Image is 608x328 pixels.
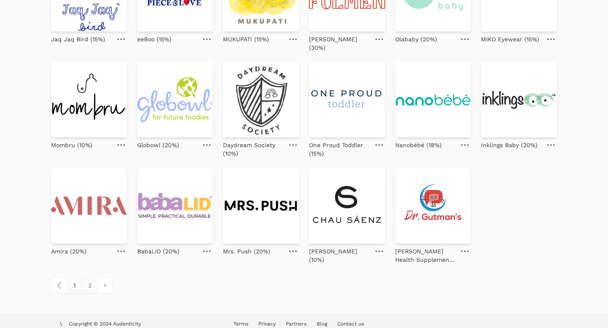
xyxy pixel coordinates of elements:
span: 1 [67,278,82,293]
a: Terms [233,321,248,327]
a: Nanobébé (18%) [395,137,442,149]
a: Privacy [258,321,276,327]
a: Inklings Baby (20%) [481,137,537,149]
img: One_Proud_Toddler_Logo_360x.png [309,62,385,138]
img: globowl-logo_primary-color-tagline.png [137,62,213,138]
a: MUKUPATI (15%) [223,32,269,43]
a: Blog [317,321,327,327]
img: Transparent_Horizontal_4761f142-cec7-4c5f-a344-b6e8b22cd599_380x.png [223,168,299,244]
p: MUKUPATI (15%) [223,35,269,43]
p: Mrs. Push (20%) [223,247,270,255]
p: One Proud Toddler (15%) [309,141,370,158]
a: BabaLID (20%) [137,244,179,255]
a: Globowl (20%) [137,137,179,149]
a: Contact us [337,321,364,327]
nav: pagination [51,277,113,293]
p: MIKO Eyewear (15%) [481,35,539,43]
p: Olababy (20%) [395,35,437,43]
p: Amira (20%) [51,247,87,255]
p: Nanobébé (18%) [395,141,442,149]
p: Daydream Society (10%) [223,141,284,158]
p: [PERSON_NAME] (30%) [309,35,370,52]
a: One Proud Toddler (15%) [309,137,370,158]
p: eeBoo (15%) [137,35,171,43]
img: Mombru_Logo_1.png [51,62,127,138]
a: Daydream Society (10%) [223,137,284,158]
a: Mrs. Push (20%) [223,244,270,255]
p: Globowl (20%) [137,141,179,149]
a: Partners [286,321,307,327]
a: [PERSON_NAME] Health Supplements (10%) [395,244,456,264]
p: Inklings Baby (20%) [481,141,537,149]
img: 6513fd0ef811d17b681fa2b8_Amira_Logo.svg [51,168,127,244]
a: [PERSON_NAME] (10%) [309,244,370,264]
img: Nanobebe-Brand-_-Logos-2020_7ad2479a-9866-4b85-91e1-7ca2e57b8844.png [395,62,471,138]
a: MIKO Eyewear (15%) [481,32,539,43]
a: eeBoo (15%) [137,32,171,43]
a: 2 [82,278,97,293]
img: Chau_Saenz_-_Google_Drive_1_360x.png [309,168,385,244]
img: Inklings_Website_Logo.jpg [481,62,557,138]
a: Olababy (20%) [395,32,437,43]
a: Mombru (10%) [51,137,92,149]
img: Untitled_design_492460a8-f5f8-4f94-8b8a-0f99a14ccaa3_360x.png [137,168,213,244]
p: BabaLID (20%) [137,247,179,255]
img: soL4zDwaWNGr+06uUNo48iu44Mz9Eh5+AawB1dvaeDJm7w3RHrWK7zL997yIPJdZIM3OffDtRwcHBwcHBwcHBwcHBwcHBwcHB... [395,168,471,244]
a: Jaq Jaq Bird (15%) [51,32,105,43]
a: [PERSON_NAME] (30%) [309,32,370,52]
p: [PERSON_NAME] (10%) [309,247,370,264]
p: Mombru (10%) [51,141,92,149]
a: Amira (20%) [51,244,87,255]
img: logo-new-export.jpg [223,62,299,138]
p: Jaq Jaq Bird (15%) [51,35,105,43]
p: [PERSON_NAME] Health Supplements (10%) [395,247,456,264]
